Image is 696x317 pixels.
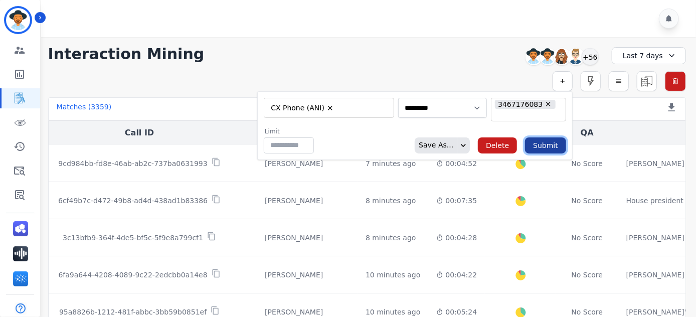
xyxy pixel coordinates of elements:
[125,127,154,139] button: Call ID
[366,196,416,206] div: 8 minutes ago
[545,100,552,108] button: Remove 3467176083
[58,158,207,169] p: 9cd984bb-fd8e-46ab-ab2c-737ba0631993
[238,196,350,206] div: [PERSON_NAME]
[525,137,566,153] button: Submit
[366,270,420,280] div: 10 minutes ago
[612,47,686,64] div: Last 7 days
[478,137,517,153] button: Delete
[238,307,350,317] div: [PERSON_NAME]
[571,307,603,317] div: No Score
[326,104,334,112] button: Remove CX Phone (ANI)
[436,196,477,206] div: 00:07:35
[265,127,314,135] label: Limit
[366,158,416,169] div: 7 minutes ago
[582,48,599,65] div: +56
[571,270,603,280] div: No Score
[493,98,564,121] ul: selected options
[571,196,603,206] div: No Score
[366,233,416,243] div: 8 minutes ago
[495,100,556,109] li: 3467176083
[436,158,477,169] div: 00:04:52
[238,270,350,280] div: [PERSON_NAME]
[6,8,30,32] img: Bordered avatar
[57,102,112,116] div: Matches ( 3359 )
[58,270,207,280] p: 6fa9a644-4208-4089-9c22-2edcbb0a14e8
[366,307,420,317] div: 10 minutes ago
[571,233,603,243] div: No Score
[238,233,350,243] div: [PERSON_NAME]
[415,137,453,153] div: Save As...
[266,102,388,114] ul: selected options
[59,307,207,317] p: 95a8826b-1212-481f-abbc-3bb59b0851ef
[268,103,337,113] li: CX Phone (ANI)
[436,270,477,280] div: 00:04:22
[238,158,350,169] div: [PERSON_NAME]
[436,307,477,317] div: 00:05:24
[436,233,477,243] div: 00:04:28
[63,233,203,243] p: 3c13bfb9-364f-4de5-bf5c-5f9e8a799cf1
[581,127,594,139] button: QA
[58,196,208,206] p: 6cf49b7c-d472-49b8-ad4d-438ad1b83386
[48,45,205,63] h1: Interaction Mining
[571,158,603,169] div: No Score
